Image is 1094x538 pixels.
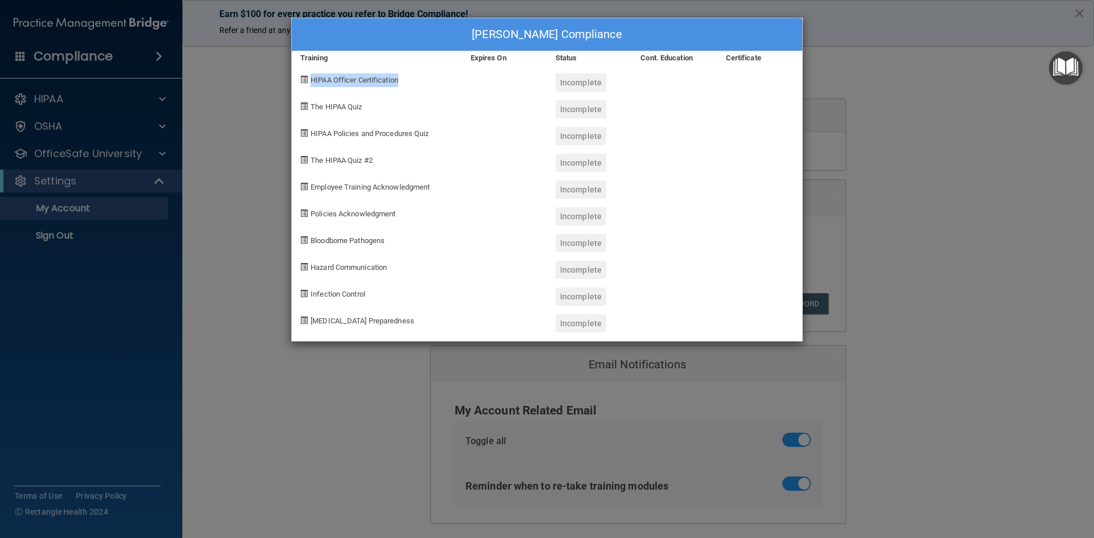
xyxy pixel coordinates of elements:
div: Incomplete [556,154,606,172]
span: Policies Acknowledgment [311,210,395,218]
span: The HIPAA Quiz [311,102,362,111]
div: Incomplete [556,127,606,145]
div: Incomplete [556,288,606,306]
span: Hazard Communication [311,263,387,272]
div: Cont. Education [632,51,717,65]
span: Infection Control [311,290,365,298]
span: HIPAA Policies and Procedures Quiz [311,129,428,138]
div: Incomplete [556,73,606,92]
div: Incomplete [556,207,606,225]
div: [PERSON_NAME] Compliance [292,18,802,51]
span: [MEDICAL_DATA] Preparedness [311,317,414,325]
div: Incomplete [556,261,606,279]
div: Training [292,51,462,65]
div: Incomplete [556,234,606,252]
div: Incomplete [556,100,606,118]
div: Status [547,51,632,65]
div: Expires On [462,51,547,65]
span: Employee Training Acknowledgment [311,183,430,191]
span: HIPAA Officer Certification [311,76,398,84]
div: Incomplete [556,180,606,199]
button: Open Resource Center [1049,51,1083,85]
div: Certificate [717,51,802,65]
div: Incomplete [556,314,606,332]
span: The HIPAA Quiz #2 [311,156,373,165]
span: Bloodborne Pathogens [311,236,385,245]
